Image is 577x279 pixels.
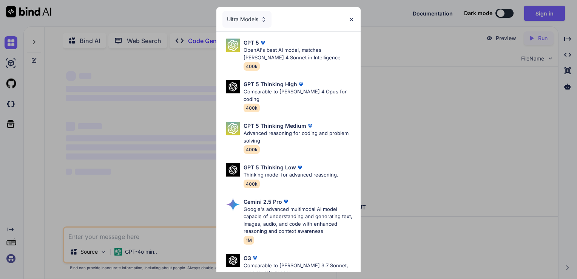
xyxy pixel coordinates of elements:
[222,11,272,28] div: Ultra Models
[244,122,306,130] p: GPT 5 Thinking Medium
[226,80,240,93] img: Pick Models
[244,198,282,206] p: Gemini 2.5 Pro
[244,88,355,103] p: Comparable to [PERSON_NAME] 4 Opus for coding
[306,122,314,130] img: premium
[259,39,267,46] img: premium
[244,145,260,154] span: 400k
[282,198,290,205] img: premium
[226,39,240,52] img: Pick Models
[244,104,260,112] span: 400k
[226,163,240,177] img: Pick Models
[244,206,355,235] p: Google's advanced multimodal AI model capable of understanding and generating text, images, audio...
[297,81,305,88] img: premium
[226,254,240,267] img: Pick Models
[251,254,259,262] img: premium
[226,198,240,211] img: Pick Models
[244,171,338,179] p: Thinking model for advanced reasoning.
[244,236,254,245] span: 1M
[244,39,259,46] p: GPT 5
[244,62,260,71] span: 400k
[261,16,267,23] img: Pick Models
[296,164,304,171] img: premium
[226,122,240,135] img: Pick Models
[244,180,260,188] span: 400k
[244,163,296,171] p: GPT 5 Thinking Low
[244,130,355,144] p: Advanced reasoning for coding and problem solving
[244,254,251,262] p: O3
[348,16,355,23] img: close
[244,262,355,277] p: Comparable to [PERSON_NAME] 3.7 Sonnet, superior intelligence
[244,46,355,61] p: OpenAI's best AI model, matches [PERSON_NAME] 4 Sonnet in Intelligence
[244,80,297,88] p: GPT 5 Thinking High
